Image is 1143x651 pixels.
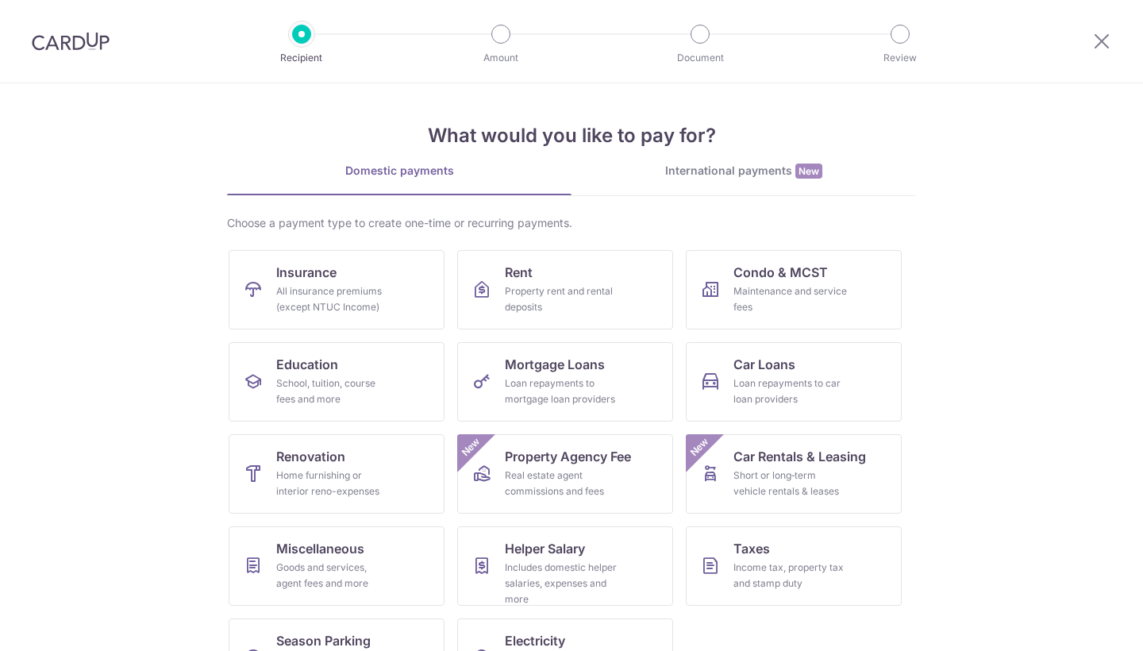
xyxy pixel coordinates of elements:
div: International payments [571,163,916,179]
span: Miscellaneous [276,539,364,558]
div: Real estate agent commissions and fees [505,468,619,499]
span: Taxes [733,539,770,558]
div: School, tuition, course fees and more [276,376,391,407]
div: Domestic payments [227,163,571,179]
span: Property Agency Fee [505,447,631,466]
span: Rent [505,263,533,282]
div: Home furnishing or interior reno-expenses [276,468,391,499]
div: Short or long‑term vehicle rentals & leases [733,468,848,499]
span: Electricity [505,631,565,650]
a: Property Agency FeeReal estate agent commissions and feesNew [457,434,673,514]
p: Review [841,50,959,66]
span: Mortgage Loans [505,355,605,374]
a: Mortgage LoansLoan repayments to mortgage loan providers [457,342,673,422]
div: Choose a payment type to create one-time or recurring payments. [227,215,916,231]
span: Insurance [276,263,337,282]
span: Renovation [276,447,345,466]
a: TaxesIncome tax, property tax and stamp duty [686,526,902,606]
a: InsuranceAll insurance premiums (except NTUC Income) [229,250,444,329]
span: Education [276,355,338,374]
p: Document [641,50,759,66]
a: Car LoansLoan repayments to car loan providers [686,342,902,422]
span: Condo & MCST [733,263,828,282]
span: New [458,434,484,460]
a: Helper SalaryIncludes domestic helper salaries, expenses and more [457,526,673,606]
div: Includes domestic helper salaries, expenses and more [505,560,619,607]
p: Amount [442,50,560,66]
span: Car Loans [733,355,795,374]
div: Income tax, property tax and stamp duty [733,560,848,591]
a: RenovationHome furnishing or interior reno-expenses [229,434,444,514]
h4: What would you like to pay for? [227,121,916,150]
div: Maintenance and service fees [733,283,848,315]
div: Loan repayments to car loan providers [733,376,848,407]
span: New [795,164,822,179]
a: Car Rentals & LeasingShort or long‑term vehicle rentals & leasesNew [686,434,902,514]
a: EducationSchool, tuition, course fees and more [229,342,444,422]
span: Helper Salary [505,539,585,558]
span: New [687,434,713,460]
div: Goods and services, agent fees and more [276,560,391,591]
span: Season Parking [276,631,371,650]
div: Property rent and rental deposits [505,283,619,315]
p: Recipient [243,50,360,66]
div: Loan repayments to mortgage loan providers [505,376,619,407]
a: Condo & MCSTMaintenance and service fees [686,250,902,329]
a: RentProperty rent and rental deposits [457,250,673,329]
a: MiscellaneousGoods and services, agent fees and more [229,526,444,606]
div: All insurance premiums (except NTUC Income) [276,283,391,315]
img: CardUp [32,32,110,51]
span: Car Rentals & Leasing [733,447,866,466]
